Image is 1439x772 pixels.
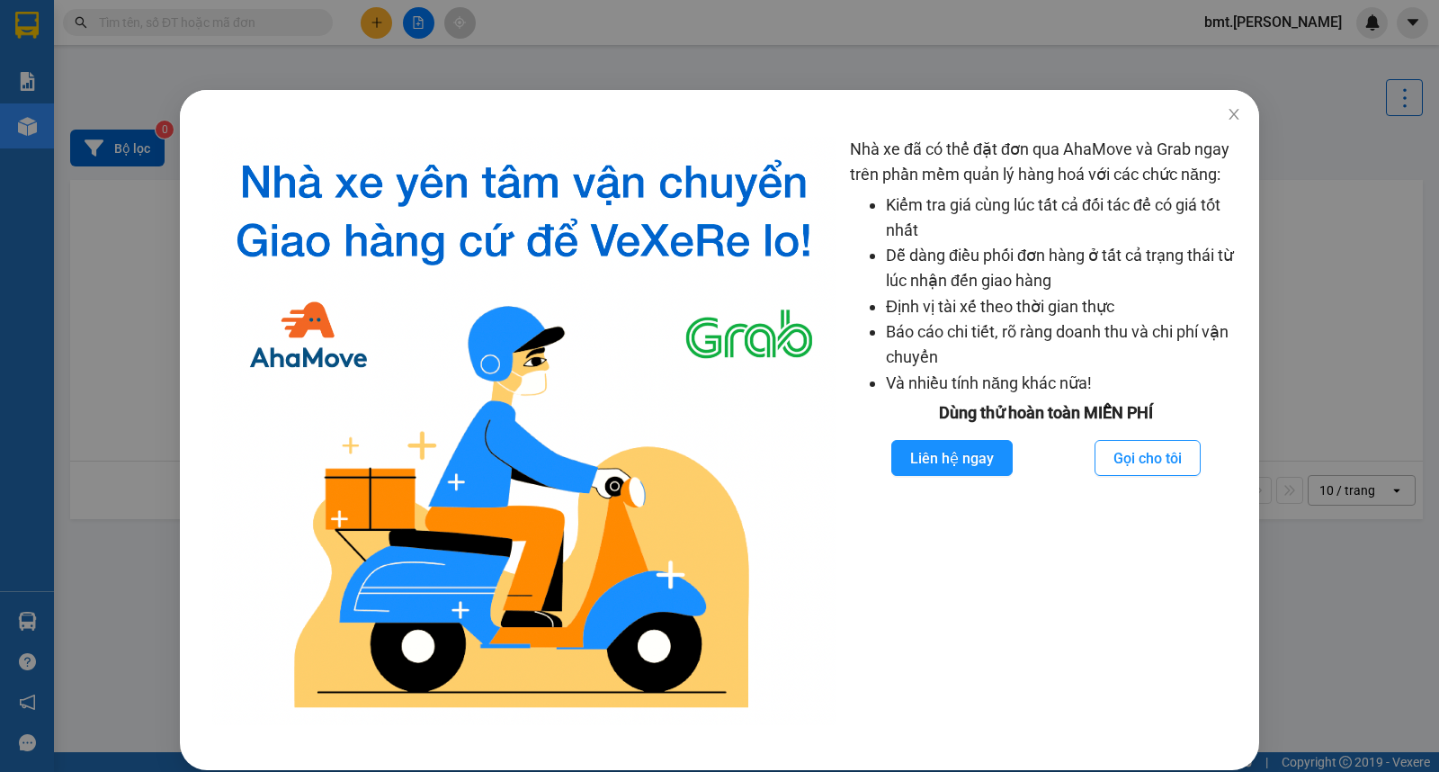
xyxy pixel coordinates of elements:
[850,137,1241,725] div: Nhà xe đã có thể đặt đơn qua AhaMove và Grab ngay trên phần mềm quản lý hàng hoá với các chức năng:
[886,294,1241,319] li: Định vị tài xế theo thời gian thực
[910,447,994,470] span: Liên hệ ngay
[212,137,836,725] img: logo
[1209,90,1259,140] button: Close
[886,243,1241,294] li: Dễ dàng điều phối đơn hàng ở tất cả trạng thái từ lúc nhận đến giao hàng
[1227,107,1241,121] span: close
[886,193,1241,244] li: Kiểm tra giá cùng lúc tất cả đối tác để có giá tốt nhất
[891,440,1013,476] button: Liên hệ ngay
[886,371,1241,396] li: Và nhiều tính năng khác nữa!
[1113,447,1182,470] span: Gọi cho tôi
[1095,440,1201,476] button: Gọi cho tôi
[886,319,1241,371] li: Báo cáo chi tiết, rõ ràng doanh thu và chi phí vận chuyển
[850,400,1241,426] div: Dùng thử hoàn toàn MIỄN PHÍ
